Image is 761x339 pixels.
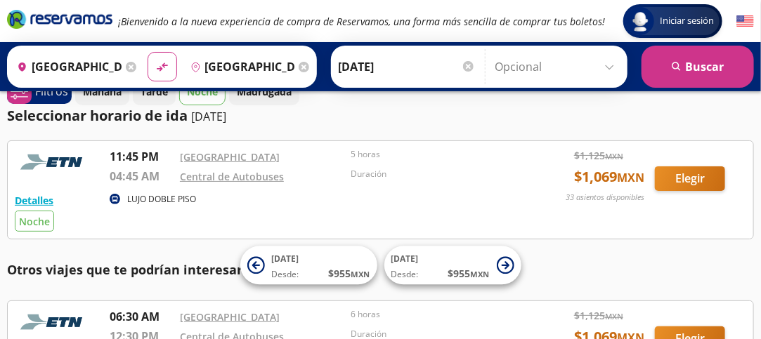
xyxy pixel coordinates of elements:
[617,170,644,185] small: MXN
[391,253,419,265] span: [DATE]
[448,267,490,281] span: $ 955
[384,246,521,285] button: [DATE]Desde:$955MXN
[736,13,754,30] button: English
[7,105,188,126] p: Seleccionar horario de ida
[272,253,299,265] span: [DATE]
[237,84,292,99] p: Madrugada
[240,246,377,285] button: [DATE]Desde:$955MXN
[180,310,280,324] a: [GEOGRAPHIC_DATA]
[15,148,92,176] img: RESERVAMOS
[118,15,605,28] em: ¡Bienvenido a la nueva experiencia de compra de Reservamos, una forma más sencilla de comprar tus...
[329,267,370,281] span: $ 955
[15,193,53,208] button: Detalles
[7,8,112,34] a: Brand Logo
[272,269,299,281] span: Desde:
[654,14,720,28] span: Iniciar sesión
[83,84,122,99] p: Mañana
[110,148,173,165] p: 11:45 PM
[15,308,92,336] img: RESERVAMOS
[566,192,644,204] p: 33 asientos disponibles
[127,193,196,206] p: LUJO DOBLE PISO
[179,78,226,105] button: Noche
[7,260,754,279] p: Otros viajes que te podrían interesar
[338,49,476,84] input: Elegir Fecha
[391,269,419,281] span: Desde:
[7,79,72,104] button: 1Filtros
[605,151,623,161] small: MXN
[574,148,623,163] span: $ 1,125
[75,78,129,105] button: Mañana
[574,308,623,323] span: $ 1,125
[180,150,280,164] a: [GEOGRAPHIC_DATA]
[642,46,754,88] button: Buscar
[351,168,514,180] p: Duración
[655,166,725,191] button: Elegir
[351,148,514,161] p: 5 horas
[141,84,168,99] p: Tarde
[191,108,226,125] p: [DATE]
[187,84,218,99] p: Noche
[110,168,173,185] p: 04:45 AM
[180,170,284,183] a: Central de Autobuses
[229,78,299,105] button: Madrugada
[351,308,514,321] p: 6 horas
[19,215,50,228] span: Noche
[110,308,173,325] p: 06:30 AM
[35,83,68,100] p: Filtros
[133,78,176,105] button: Tarde
[574,166,644,187] span: $ 1,069
[7,8,112,29] i: Brand Logo
[11,49,122,84] input: Buscar Origen
[351,270,370,280] small: MXN
[495,49,620,84] input: Opcional
[185,49,296,84] input: Buscar Destino
[605,311,623,321] small: MXN
[471,270,490,280] small: MXN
